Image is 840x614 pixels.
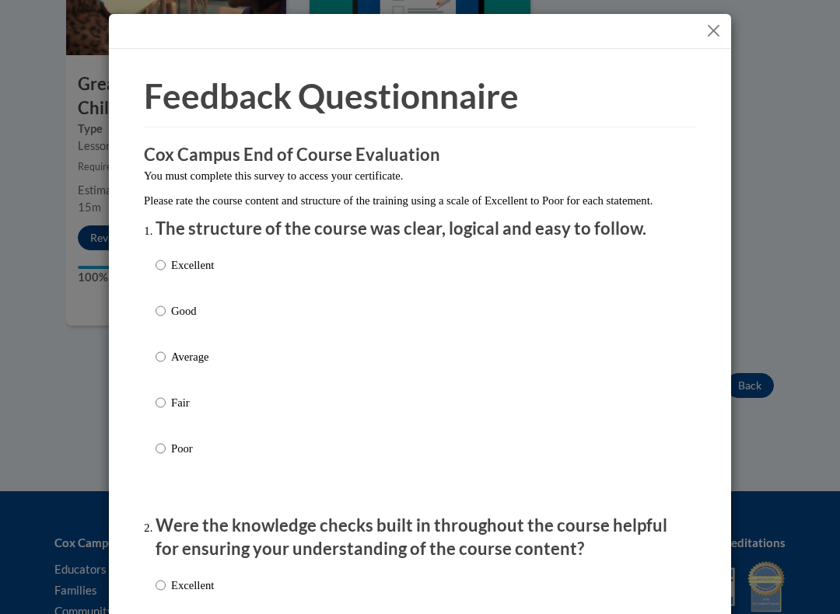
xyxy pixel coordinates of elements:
[156,440,166,457] input: Poor
[144,143,696,167] h3: Cox Campus End of Course Evaluation
[156,217,684,241] p: The structure of the course was clear, logical and easy to follow.
[156,348,166,365] input: Average
[704,21,723,40] button: Close
[156,514,684,562] p: Were the knowledge checks built in throughout the course helpful for ensuring your understanding ...
[156,256,166,274] input: Excellent
[171,577,214,594] p: Excellent
[156,394,166,411] input: Fair
[144,192,696,209] p: Please rate the course content and structure of the training using a scale of Excellent to Poor f...
[144,75,519,116] span: Feedback Questionnaire
[171,302,214,319] p: Good
[171,440,214,457] p: Poor
[171,348,214,365] p: Average
[156,302,166,319] input: Good
[171,256,214,274] p: Excellent
[144,167,696,184] p: You must complete this survey to access your certificate.
[171,394,214,411] p: Fair
[156,577,166,594] input: Excellent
